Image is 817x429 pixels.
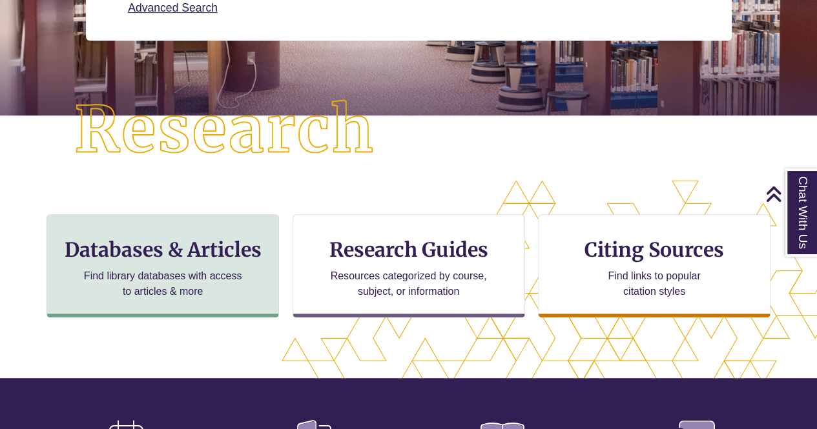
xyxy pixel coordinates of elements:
[79,268,247,299] p: Find library databases with access to articles & more
[324,268,493,299] p: Resources categorized by course, subject, or information
[57,237,268,262] h3: Databases & Articles
[293,214,525,317] a: Research Guides Resources categorized by course, subject, or information
[41,66,408,194] img: Research
[575,237,733,262] h3: Citing Sources
[47,214,279,317] a: Databases & Articles Find library databases with access to articles & more
[538,214,770,317] a: Citing Sources Find links to popular citation styles
[765,185,814,203] a: Back to Top
[304,237,514,262] h3: Research Guides
[591,268,717,299] p: Find links to popular citation styles
[128,1,218,14] a: Advanced Search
